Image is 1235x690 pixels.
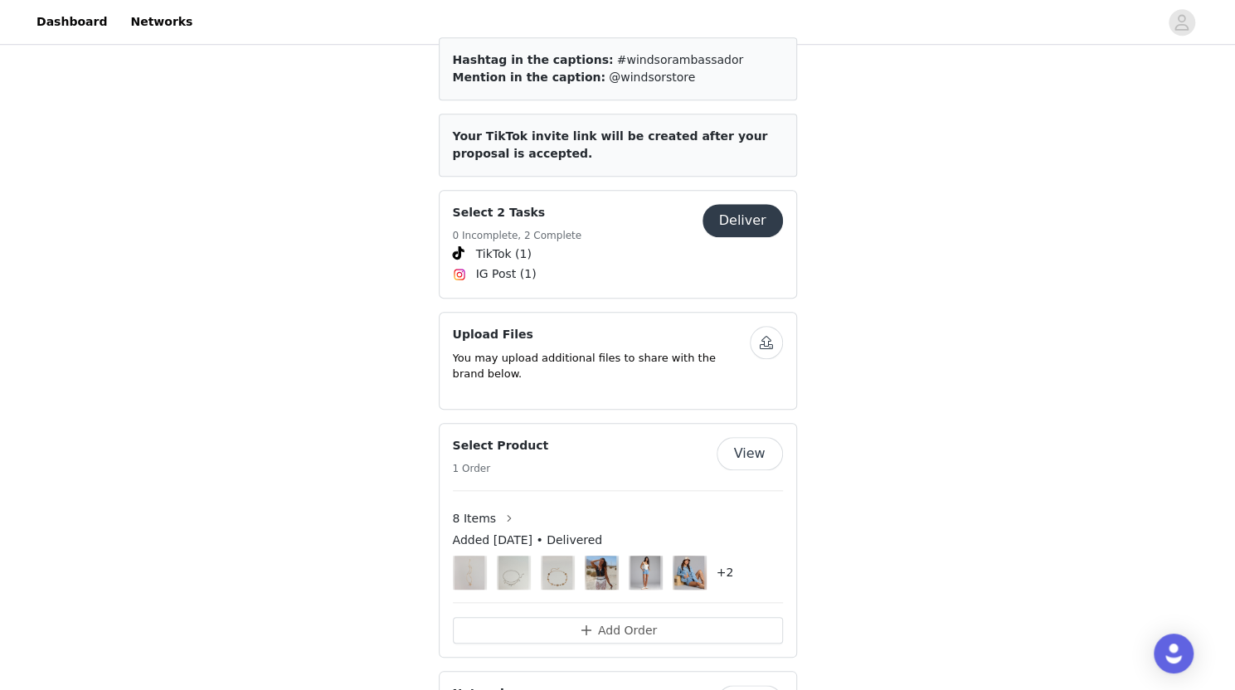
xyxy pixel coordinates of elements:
[453,326,750,343] h4: Upload Files
[27,3,117,41] a: Dashboard
[439,423,797,658] div: Select Product
[585,552,619,594] img: Image Background Blur
[586,556,616,590] img: Back In The Saddle Horseshoe Chain Belt
[476,245,532,263] span: TikTok (1)
[703,204,783,237] button: Deliver
[453,461,549,476] h5: 1 Order
[453,129,768,160] span: Your TikTok invite link will be created after your proposal is accepted.
[617,53,744,66] span: #windsorambassador
[497,552,531,594] img: Image Background Blur
[453,532,603,549] span: Added [DATE] • Delivered
[1154,634,1194,673] div: Open Intercom Messenger
[498,556,528,590] img: Playful Vibe Western Charm Chain Belt
[453,510,497,527] span: 8 Items
[609,70,695,84] span: @windsorstore
[453,552,487,594] img: Image Background Blur
[453,70,605,84] span: Mention in the caption:
[120,3,202,41] a: Networks
[630,556,660,590] img: Forever Staple Mid-Rise Denim Shorts
[453,617,783,644] button: Add Order
[542,556,572,590] img: Cowgirl Core Concho Chain Belt
[541,552,575,594] img: Image Background Blur
[455,556,484,590] img: Good Luck Clover And Pearl Charm Necklace
[717,437,783,470] button: View
[453,228,582,243] h5: 0 Incomplete, 2 Complete
[1174,9,1189,36] div: avatar
[717,564,734,581] h4: +2
[674,556,704,590] img: Cool Girl Oversized Denim Jacket
[439,190,797,299] div: Select 2 Tasks
[629,552,663,594] img: Image Background Blur
[453,437,549,454] h4: Select Product
[453,53,614,66] span: Hashtag in the captions:
[453,268,466,281] img: Instagram Icon
[453,350,750,382] p: You may upload additional files to share with the brand below.
[673,552,707,594] img: Image Background Blur
[476,265,537,283] span: IG Post (1)
[453,204,582,221] h4: Select 2 Tasks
